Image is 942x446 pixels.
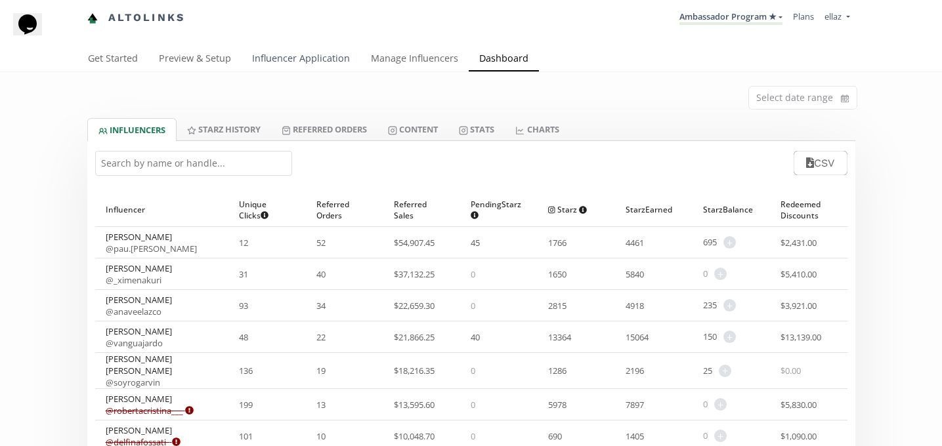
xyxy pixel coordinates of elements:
span: 199 [239,399,253,411]
div: Referred Orders [316,193,373,226]
span: 0 [471,365,475,376]
a: CHARTS [505,118,569,140]
span: 2196 [626,365,644,376]
span: 31 [239,268,248,280]
span: 15064 [626,331,649,343]
input: Search by name or handle... [95,151,292,176]
span: 0 [471,268,475,280]
a: Starz HISTORY [177,118,271,140]
span: 0 [471,430,475,442]
span: + [723,299,736,312]
a: Content [377,118,448,140]
span: + [714,398,727,411]
img: favicon-32x32.png [87,13,98,24]
span: + [719,365,731,377]
a: Preview & Setup [148,47,242,73]
span: 1650 [548,268,567,280]
span: 150 [703,331,717,343]
span: $ 10,048.70 [394,430,435,442]
a: @anaveelazco [106,306,161,317]
span: 52 [316,237,326,249]
span: 0 [703,398,708,411]
span: 136 [239,365,253,376]
a: Altolinks [87,7,186,29]
span: $ 1,090.00 [781,430,817,442]
a: INFLUENCERS [87,118,177,141]
div: [PERSON_NAME] [106,393,194,416]
a: ellaz [824,10,849,26]
span: 40 [471,331,480,343]
span: + [723,236,736,249]
span: + [723,331,736,343]
span: 40 [316,268,326,280]
span: 48 [239,331,248,343]
div: Referred Sales [394,193,450,226]
span: $ 3,921.00 [781,300,817,312]
span: Unique Clicks [239,199,285,221]
span: $ 2,431.00 [781,237,817,249]
span: 5978 [548,399,567,411]
span: $ 54,907.45 [394,237,435,249]
a: @soyrogarvin [106,376,160,388]
div: [PERSON_NAME] [106,231,197,254]
span: 695 [703,236,717,249]
span: 0 [703,268,708,280]
span: 5840 [626,268,644,280]
a: @robertacristina___ [106,405,194,416]
a: @pau.[PERSON_NAME] [106,243,197,254]
a: Dashboard [469,47,539,73]
span: 93 [239,300,248,312]
div: [PERSON_NAME] [106,325,172,349]
div: [PERSON_NAME] [PERSON_NAME] [106,353,219,388]
a: Manage Influencers [360,47,469,73]
iframe: chat widget [13,13,55,52]
span: 4461 [626,237,644,249]
span: ellaz [824,10,842,22]
a: Stats [448,118,505,140]
span: 1766 [548,237,567,249]
a: Influencer Application [242,47,360,73]
div: [PERSON_NAME] [106,262,172,286]
span: 25 [703,365,712,377]
span: 2815 [548,300,567,312]
span: 10 [316,430,326,442]
a: @_ximenakuri [106,274,161,286]
span: 34 [316,300,326,312]
span: $ 18,216.35 [394,365,435,376]
div: Starz Earned [626,193,682,226]
span: 13 [316,399,326,411]
span: 235 [703,299,717,312]
div: [PERSON_NAME] [106,294,172,317]
div: Redeemed Discounts [781,193,837,226]
span: 22 [316,331,326,343]
span: 1286 [548,365,567,376]
span: + [714,268,727,280]
span: 0 [471,399,475,411]
span: 101 [239,430,253,442]
span: $ 13,595.60 [394,399,435,411]
a: Get Started [77,47,148,73]
span: $ 22,659.30 [394,300,435,312]
div: Starz Balance [703,193,760,226]
a: @vanguajardo [106,337,163,349]
span: 13364 [548,331,571,343]
span: $ 13,139.00 [781,331,821,343]
span: 19 [316,365,326,376]
span: $ 37,132.25 [394,268,435,280]
span: 1405 [626,430,644,442]
span: $ 0.00 [781,365,801,376]
span: 4918 [626,300,644,312]
span: 7897 [626,399,644,411]
a: Ambassador Program ★ [679,10,782,25]
span: Starz [548,204,587,215]
span: $ 5,410.00 [781,268,817,280]
span: 45 [471,237,480,249]
span: 0 [703,430,708,442]
div: Influencer [106,193,219,226]
a: Referred Orders [271,118,377,140]
span: 12 [239,237,248,249]
a: Plans [793,10,814,22]
span: $ 21,866.25 [394,331,435,343]
span: + [714,430,727,442]
span: Pending Starz [471,199,521,221]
